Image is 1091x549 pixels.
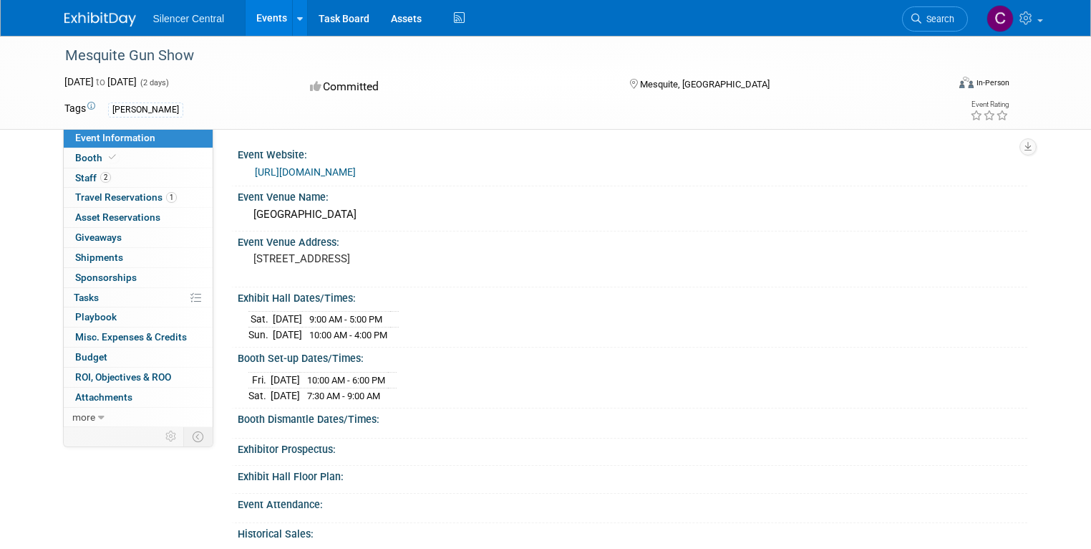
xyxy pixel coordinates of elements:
[64,328,213,347] a: Misc. Expenses & Credits
[100,172,111,183] span: 2
[75,311,117,323] span: Playbook
[64,168,213,188] a: Staff2
[306,75,606,100] div: Committed
[64,408,213,427] a: more
[75,252,123,263] span: Shipments
[976,77,1009,88] div: In-Person
[64,248,213,267] a: Shipments
[64,76,137,87] span: [DATE] [DATE]
[248,312,273,328] td: Sat.
[139,78,169,87] span: (2 days)
[64,148,213,168] a: Booth
[248,204,1017,226] div: [GEOGRAPHIC_DATA]
[238,494,1027,512] div: Event Attendance:
[183,427,213,446] td: Toggle Event Tabs
[253,252,551,265] pre: [STREET_ADDRESS]
[238,231,1027,249] div: Event Venue Address:
[902,6,968,32] a: Search
[108,102,183,118] div: [PERSON_NAME]
[75,331,187,343] span: Misc. Expenses & Credits
[870,75,1009,96] div: Event Format
[64,348,213,367] a: Budget
[64,128,213,148] a: Event Information
[109,153,116,161] i: Booth reservation complete
[64,368,213,387] a: ROI, Objectives & ROO
[74,292,99,303] span: Tasks
[271,388,300,403] td: [DATE]
[75,172,111,183] span: Staff
[75,211,160,223] span: Asset Reservations
[307,375,385,386] span: 10:00 AM - 6:00 PM
[273,327,302,342] td: [DATE]
[309,330,387,340] span: 10:00 AM - 4:00 PM
[75,191,177,203] span: Travel Reservations
[64,208,213,227] a: Asset Reservations
[64,388,213,407] a: Attachments
[64,101,95,118] td: Tags
[640,79,770,90] span: Mesquite, [GEOGRAPHIC_DATA]
[307,391,380,401] span: 7:30 AM - 9:00 AM
[64,268,213,287] a: Sponsorships
[94,76,107,87] span: to
[238,287,1027,305] div: Exhibit Hall Dates/Times:
[75,152,119,163] span: Booth
[273,312,302,328] td: [DATE]
[238,523,1027,541] div: Historical Sales:
[64,12,136,27] img: ExhibitDay
[159,427,184,446] td: Personalize Event Tab Strip
[75,132,155,143] span: Event Information
[64,228,213,247] a: Giveaways
[75,231,122,243] span: Giveaways
[248,372,271,388] td: Fri.
[64,188,213,207] a: Travel Reservations1
[238,439,1027,457] div: Exhibitor Prospectus:
[166,192,177,203] span: 1
[153,13,225,24] span: Silencer Central
[72,411,95,423] span: more
[238,186,1027,204] div: Event Venue Name:
[64,288,213,307] a: Tasks
[238,144,1027,162] div: Event Website:
[238,466,1027,484] div: Exhibit Hall Floor Plan:
[75,351,107,363] span: Budget
[75,272,137,283] span: Sponsorships
[970,101,1009,108] div: Event Rating
[959,77,974,88] img: Format-Inperson.png
[238,348,1027,366] div: Booth Set-up Dates/Times:
[75,371,171,383] span: ROI, Objectives & ROO
[255,166,356,178] a: [URL][DOMAIN_NAME]
[986,5,1014,32] img: Carin Froehlich
[75,391,132,403] span: Attachments
[921,14,954,24] span: Search
[248,388,271,403] td: Sat.
[64,307,213,327] a: Playbook
[309,314,382,325] span: 9:00 AM - 5:00 PM
[60,43,929,69] div: Mesquite Gun Show
[238,409,1027,426] div: Booth Dismantle Dates/Times:
[271,372,300,388] td: [DATE]
[248,327,273,342] td: Sun.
